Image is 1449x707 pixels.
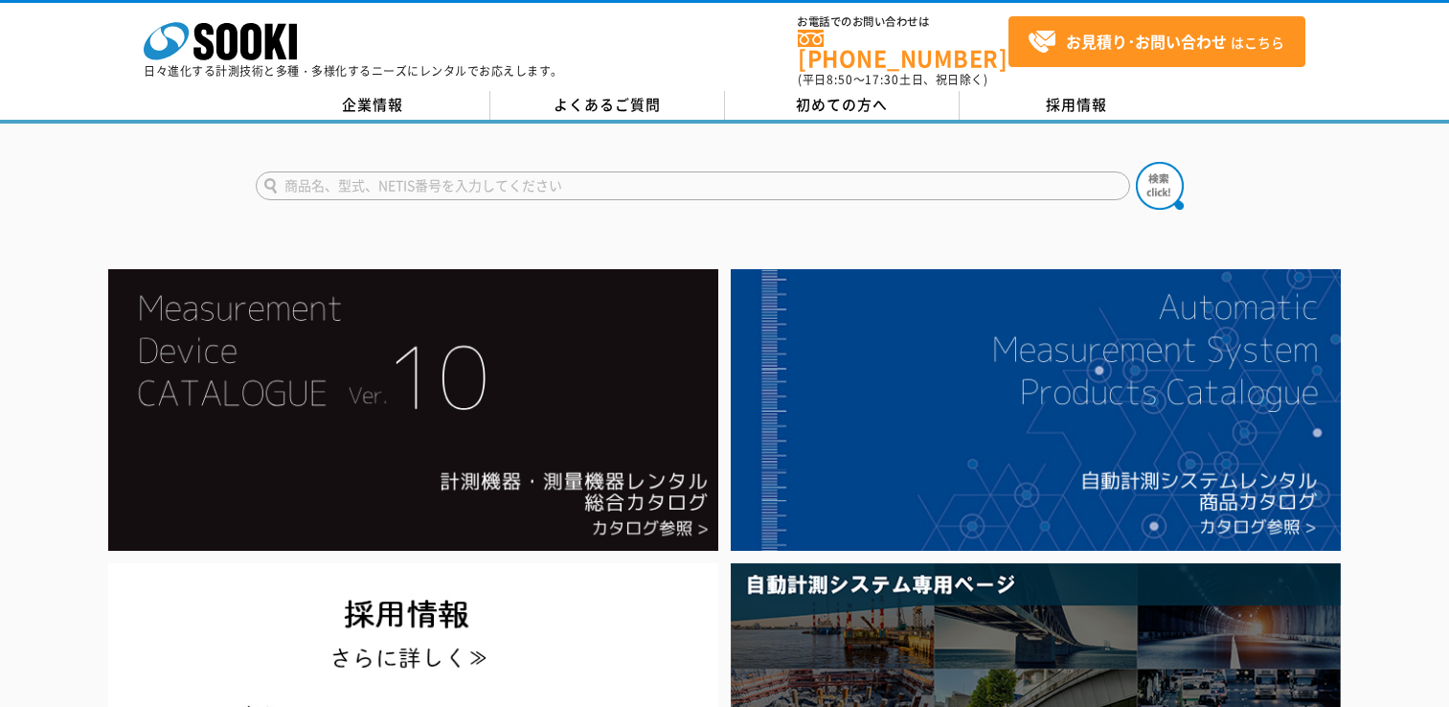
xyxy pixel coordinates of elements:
[256,171,1130,200] input: 商品名、型式、NETIS番号を入力してください
[256,91,490,120] a: 企業情報
[826,71,853,88] span: 8:50
[798,30,1008,69] a: [PHONE_NUMBER]
[1008,16,1305,67] a: お見積り･お問い合わせはこちら
[490,91,725,120] a: よくあるご質問
[144,65,563,77] p: 日々進化する計測技術と多種・多様化するニーズにレンタルでお応えします。
[725,91,960,120] a: 初めての方へ
[865,71,899,88] span: 17:30
[1136,162,1184,210] img: btn_search.png
[960,91,1194,120] a: 採用情報
[1028,28,1284,57] span: はこちら
[798,16,1008,28] span: お電話でのお問い合わせは
[796,94,888,115] span: 初めての方へ
[731,269,1341,551] img: 自動計測システムカタログ
[108,269,718,551] img: Catalog Ver10
[798,71,987,88] span: (平日 ～ 土日、祝日除く)
[1066,30,1227,53] strong: お見積り･お問い合わせ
